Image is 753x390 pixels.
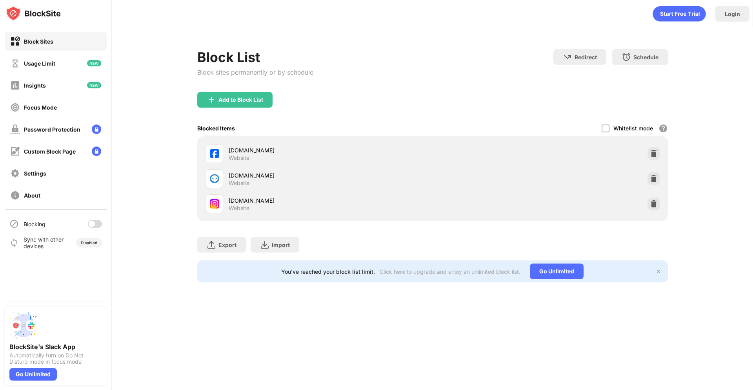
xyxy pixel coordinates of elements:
[613,125,653,132] div: Whitelist mode
[210,149,219,158] img: favicons
[24,221,45,227] div: Blocking
[9,343,102,351] div: BlockSite's Slack App
[229,146,433,154] div: [DOMAIN_NAME]
[229,205,249,212] div: Website
[197,49,313,65] div: Block List
[10,37,20,46] img: block-on.svg
[24,126,80,133] div: Password Protection
[87,82,101,88] img: new-icon.svg
[10,190,20,200] img: about-off.svg
[9,352,102,365] div: Automatically turn on Do Not Disturb mode in focus mode
[87,60,101,66] img: new-icon.svg
[530,264,584,279] div: Go Unlimited
[9,219,19,229] img: blocking-icon.svg
[229,179,249,187] div: Website
[197,125,235,132] div: Blocked Items
[24,192,40,199] div: About
[272,242,290,248] div: Import
[9,311,38,340] img: push-slack.svg
[24,104,57,111] div: Focus Mode
[92,146,101,156] img: lock-menu.svg
[229,171,433,179] div: [DOMAIN_NAME]
[10,103,20,112] img: focus-off.svg
[281,268,375,275] div: You’ve reached your block list limit.
[380,268,520,275] div: Click here to upgrade and enjoy an unlimited block list.
[24,38,53,45] div: Block Sites
[5,5,61,21] img: logo-blocksite.svg
[653,6,706,22] div: animation
[218,242,236,248] div: Export
[210,174,219,183] img: favicons
[10,168,20,178] img: settings-off.svg
[24,60,55,67] div: Usage Limit
[210,199,219,209] img: favicons
[10,59,20,68] img: time-usage-off.svg
[10,146,20,156] img: customize-block-page-off.svg
[24,236,64,249] div: Sync with other devices
[24,148,76,155] div: Custom Block Page
[10,81,20,90] img: insights-off.svg
[24,170,46,177] div: Settings
[24,82,46,89] div: Insights
[575,54,597,60] div: Redirect
[229,154,249,161] div: Website
[218,97,263,103] div: Add to Block List
[92,125,101,134] img: lock-menu.svg
[725,11,740,17] div: Login
[197,68,313,76] div: Block sites permanently or by schedule
[229,196,433,205] div: [DOMAIN_NAME]
[10,125,20,134] img: password-protection-off.svg
[9,368,57,381] div: Go Unlimited
[9,238,19,247] img: sync-icon.svg
[655,268,662,275] img: x-button.svg
[81,240,97,245] div: Disabled
[633,54,658,60] div: Schedule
